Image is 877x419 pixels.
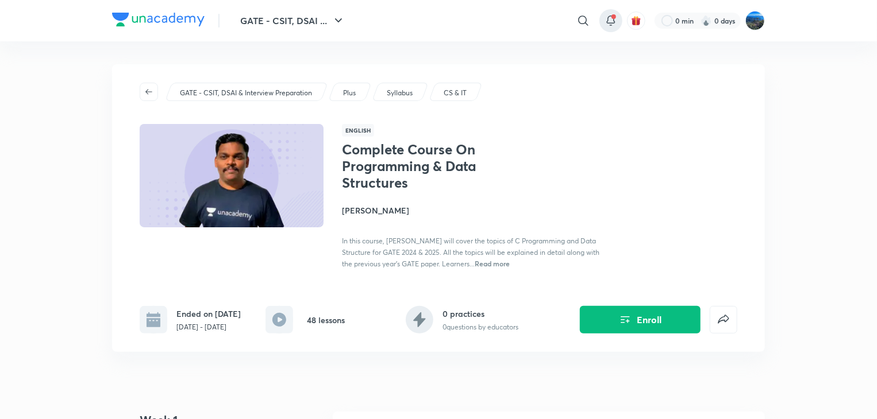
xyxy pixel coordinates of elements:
img: Company Logo [112,13,205,26]
h6: Ended on [DATE] [176,308,241,320]
h6: 48 lessons [307,314,345,326]
button: avatar [627,11,645,30]
p: 0 questions by educators [443,322,518,332]
p: CS & IT [444,88,467,98]
button: GATE - CSIT, DSAI ... [233,9,352,32]
h4: [PERSON_NAME] [342,204,599,216]
p: GATE - CSIT, DSAI & Interview Preparation [180,88,312,98]
h1: Complete Course On Programming & Data Structures [342,141,530,191]
p: Plus [343,88,356,98]
span: In this course, [PERSON_NAME] will cover the topics of C Programming and Data Structure for GATE ... [342,236,599,268]
a: Company Logo [112,13,205,29]
p: [DATE] - [DATE] [176,322,241,332]
img: streak [701,15,712,26]
a: CS & IT [442,88,469,98]
button: Enroll [580,306,701,333]
p: Syllabus [387,88,413,98]
span: English [342,124,374,137]
a: Plus [341,88,358,98]
a: GATE - CSIT, DSAI & Interview Preparation [178,88,314,98]
a: Syllabus [385,88,415,98]
img: avatar [631,15,641,26]
img: Karthik Koduri [745,11,765,30]
img: Thumbnail [138,123,325,228]
span: Read more [475,259,510,268]
button: false [710,306,737,333]
h6: 0 practices [443,308,518,320]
